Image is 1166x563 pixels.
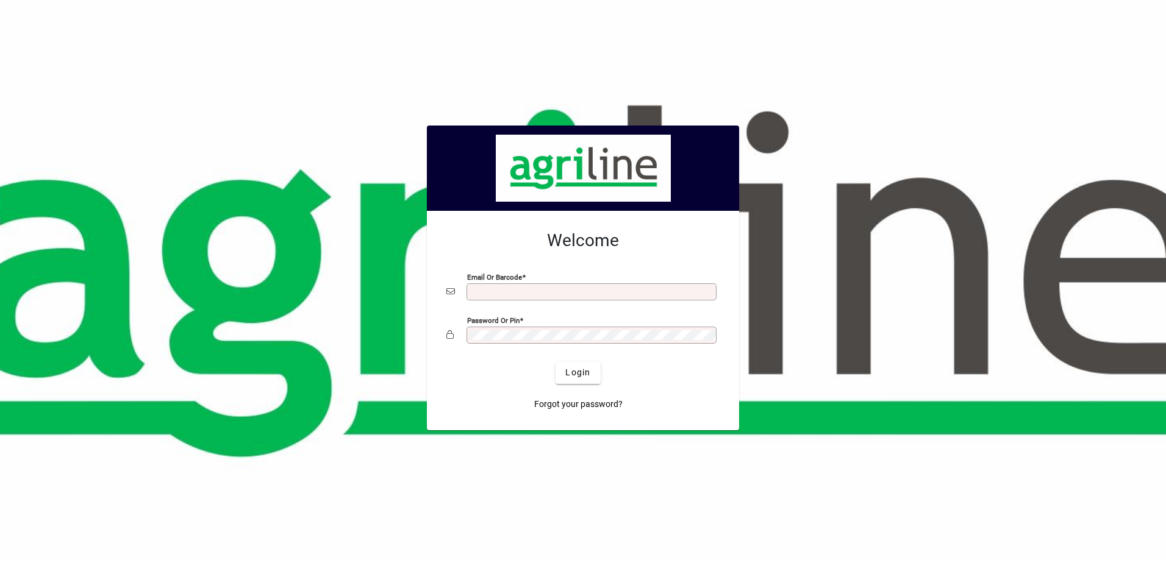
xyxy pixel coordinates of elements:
[467,272,522,281] mat-label: Email or Barcode
[534,398,623,411] span: Forgot your password?
[529,394,628,416] a: Forgot your password?
[565,366,590,379] span: Login
[467,316,520,324] mat-label: Password or Pin
[446,230,720,251] h2: Welcome
[556,362,600,384] button: Login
